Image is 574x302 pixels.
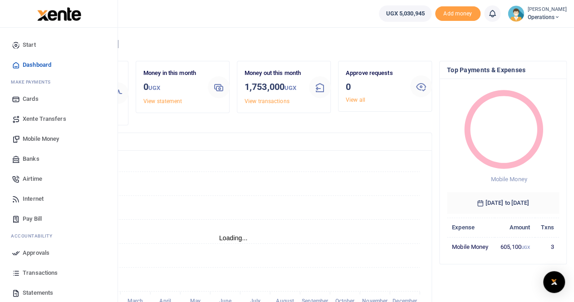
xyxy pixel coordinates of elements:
small: UGX [285,84,296,91]
text: Loading... [219,234,248,242]
a: Mobile Money [7,129,110,149]
img: profile-user [508,5,524,22]
div: Open Intercom Messenger [543,271,565,293]
a: Cards [7,89,110,109]
span: Approvals [23,248,49,257]
span: Cards [23,94,39,104]
span: Pay Bill [23,214,42,223]
td: 3 [535,237,559,256]
a: View transactions [245,98,289,104]
h3: 0 [143,80,201,95]
a: Banks [7,149,110,169]
a: Approvals [7,243,110,263]
td: 605,100 [495,237,535,256]
li: Toup your wallet [435,6,481,21]
span: Airtime [23,174,42,183]
small: UGX [521,245,530,250]
a: Start [7,35,110,55]
h3: 0 [346,80,403,94]
th: Expense [447,218,495,237]
a: Transactions [7,263,110,283]
a: Dashboard [7,55,110,75]
span: countability [18,233,52,239]
small: [PERSON_NAME] [528,6,567,14]
th: Amount [495,218,535,237]
span: Mobile Money [491,176,527,183]
a: Pay Bill [7,209,110,229]
span: UGX 5,030,945 [386,9,424,18]
span: ake Payments [15,79,51,85]
h4: Transactions Overview [42,137,424,147]
span: Statements [23,288,53,297]
p: Money out this month [245,69,302,78]
a: profile-user [PERSON_NAME] Operations [508,5,567,22]
span: Banks [23,154,39,163]
span: Internet [23,194,44,203]
p: Approve requests [346,69,403,78]
span: Transactions [23,268,58,277]
a: Internet [7,189,110,209]
span: Dashboard [23,60,51,69]
span: Operations [528,13,567,21]
h6: [DATE] to [DATE] [447,192,559,214]
h3: 1,753,000 [245,80,302,95]
td: Mobile Money [447,237,495,256]
a: Xente Transfers [7,109,110,129]
small: UGX [148,84,160,91]
span: Mobile Money [23,134,59,144]
li: Ac [7,229,110,243]
a: View statement [143,98,182,104]
img: logo-large [37,7,81,21]
li: Wallet ballance [375,5,435,22]
a: Add money [435,10,481,16]
h4: Top Payments & Expenses [447,65,559,75]
a: logo-small logo-large logo-large [36,10,81,17]
th: Txns [535,218,559,237]
h4: Hello [PERSON_NAME] [34,39,567,49]
span: Add money [435,6,481,21]
span: Start [23,40,36,50]
a: UGX 5,030,945 [379,5,431,22]
a: Airtime [7,169,110,189]
li: M [7,75,110,89]
span: Xente Transfers [23,114,66,124]
p: Money in this month [143,69,201,78]
a: View all [346,97,365,103]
